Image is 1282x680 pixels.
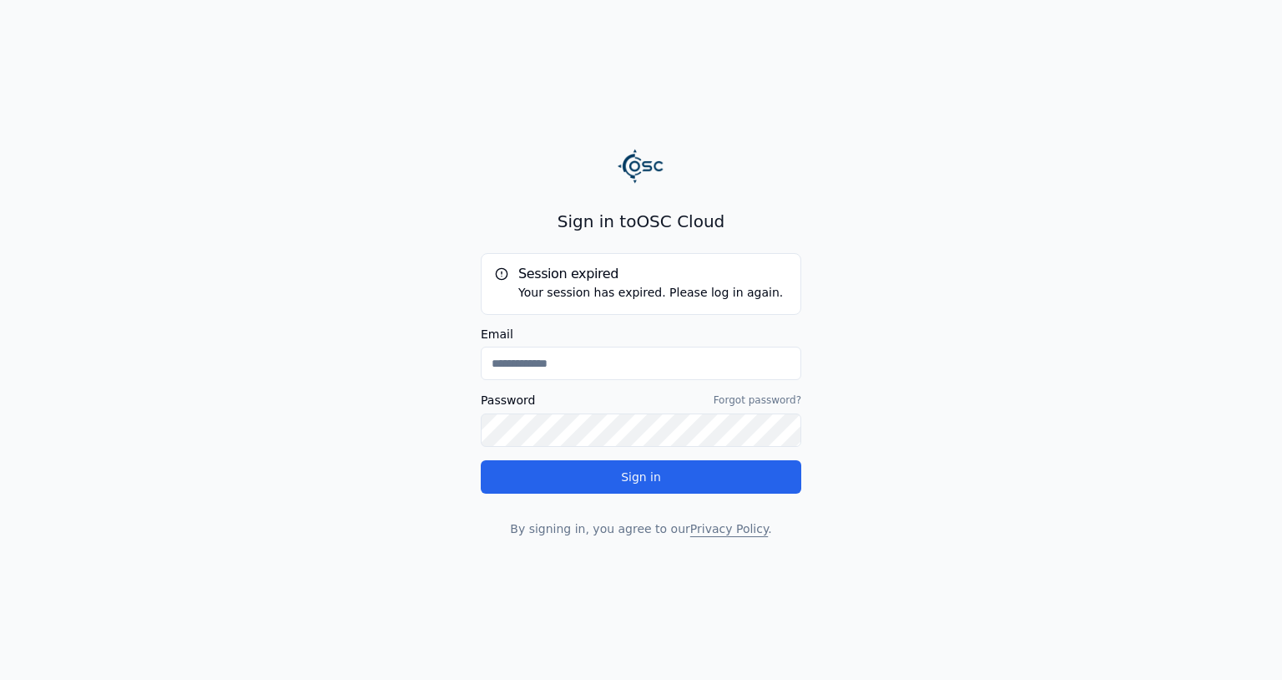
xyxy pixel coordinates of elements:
[481,394,535,406] label: Password
[714,393,801,407] a: Forgot password?
[495,284,787,301] div: Your session has expired. Please log in again.
[495,267,787,281] h5: Session expired
[481,460,801,494] button: Sign in
[481,328,801,340] label: Email
[690,522,768,535] a: Privacy Policy
[481,210,801,233] h2: Sign in to OSC Cloud
[481,520,801,537] p: By signing in, you agree to our .
[618,143,664,190] img: Logo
